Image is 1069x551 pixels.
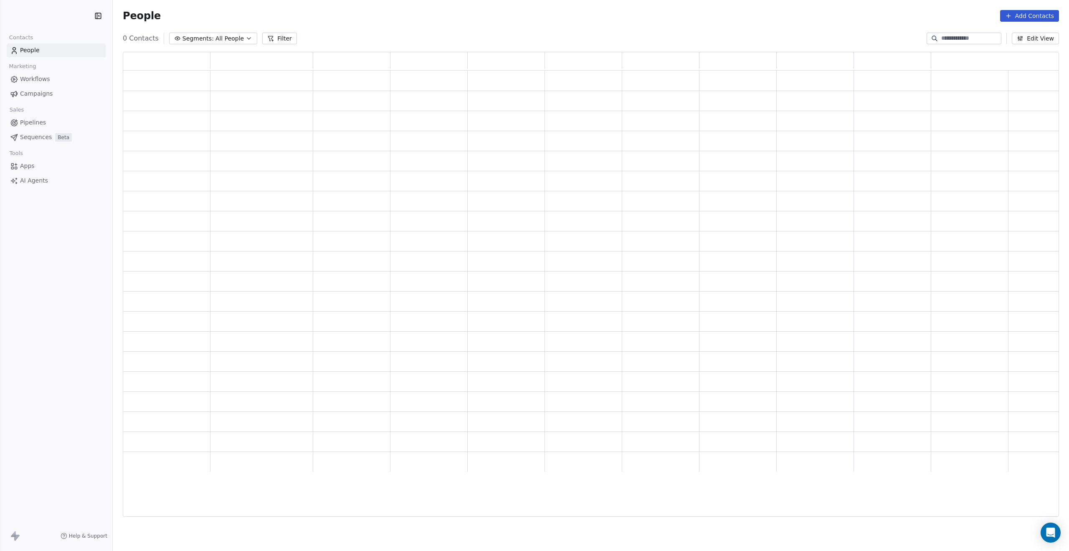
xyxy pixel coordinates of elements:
a: Campaigns [7,87,106,101]
span: Segments: [182,34,214,43]
a: Pipelines [7,116,106,129]
a: Workflows [7,72,106,86]
div: grid [123,71,1059,517]
a: SequencesBeta [7,130,106,144]
button: Add Contacts [1000,10,1059,22]
span: Pipelines [20,118,46,127]
span: People [20,46,40,55]
span: All People [215,34,244,43]
a: Help & Support [61,533,107,539]
span: Apps [20,162,35,170]
span: Sequences [20,133,52,142]
div: Open Intercom Messenger [1041,523,1061,543]
span: Help & Support [69,533,107,539]
span: 0 Contacts [123,33,159,43]
span: Campaigns [20,89,53,98]
button: Edit View [1012,33,1059,44]
a: People [7,43,106,57]
a: AI Agents [7,174,106,188]
span: Sales [6,104,28,116]
span: AI Agents [20,176,48,185]
span: Tools [6,147,26,160]
span: Workflows [20,75,50,84]
span: Beta [55,133,72,142]
button: Filter [262,33,297,44]
span: People [123,10,161,22]
a: Apps [7,159,106,173]
span: Contacts [5,31,37,44]
span: Marketing [5,60,40,73]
